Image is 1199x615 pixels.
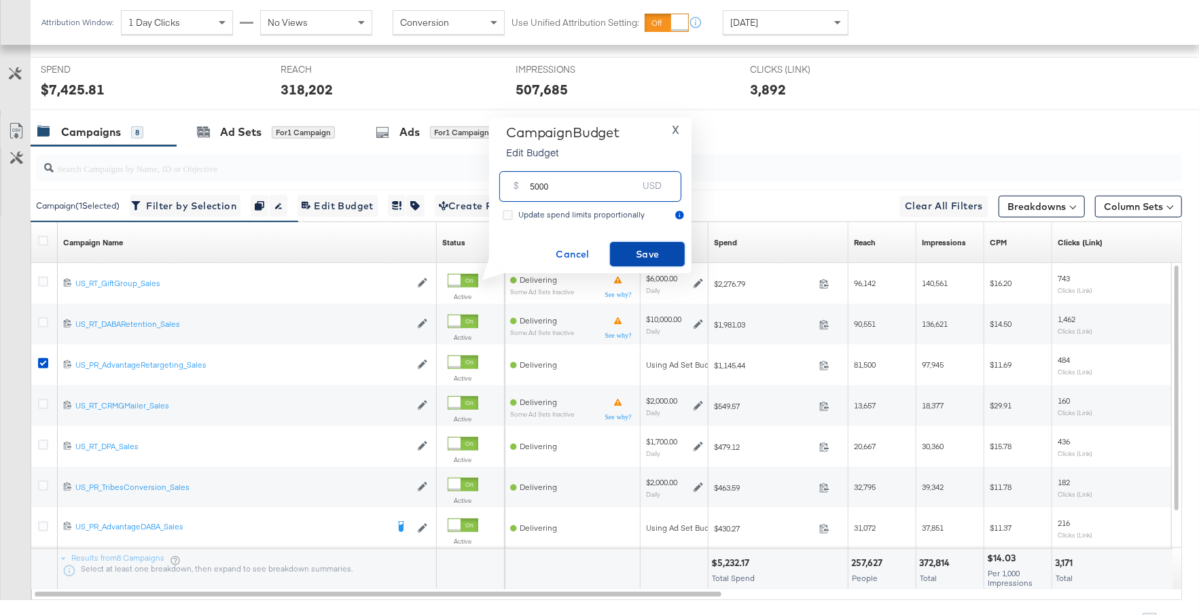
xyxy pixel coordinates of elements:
[448,374,478,383] label: Active
[506,145,620,159] p: Edit Budget
[1058,531,1092,539] sub: Clicks (Link)
[988,568,1033,588] span: Per 1,000 Impressions
[615,246,679,263] span: Save
[990,400,1012,410] span: $29.91
[851,557,887,569] div: 257,627
[990,441,1012,451] span: $15.78
[541,246,605,263] span: Cancel
[854,523,876,533] span: 31,072
[646,449,660,457] sub: Daily
[990,523,1012,533] span: $11.37
[714,237,737,248] div: Spend
[714,319,814,330] span: $1,981.03
[714,442,814,452] span: $479.12
[610,242,685,266] button: Save
[75,482,410,493] a: US_PR_TribesConversion_Sales
[714,401,814,411] span: $549.57
[75,521,387,535] a: US_PR_AdvantageDABA_Sales
[852,573,878,583] span: People
[899,196,988,217] button: Clear All Filters
[646,286,660,294] sub: Daily
[1058,237,1103,248] div: Clicks (Link)
[1058,368,1092,376] sub: Clicks (Link)
[63,237,123,248] div: Campaign Name
[1058,327,1092,335] sub: Clicks (Link)
[36,200,120,212] div: Campaign ( 1 Selected)
[646,314,681,325] div: $10,000.00
[302,198,374,215] span: Edit Budget
[1058,273,1070,283] span: 743
[448,292,478,301] label: Active
[448,415,478,423] label: Active
[75,319,410,330] div: US_RT_DABARetention_Sales
[220,124,262,140] div: Ad Sets
[510,410,574,418] sub: Some Ad Sets Inactive
[990,237,1007,248] a: The average cost you've paid to have 1,000 impressions of your ad.
[41,80,105,99] div: $7,425.81
[854,482,876,492] span: 32,795
[646,396,677,406] div: $2,000.00
[920,573,937,583] span: Total
[922,482,944,492] span: 39,342
[75,441,410,452] div: US_RT_DPA_Sales
[63,237,123,248] a: Your campaign name.
[1058,408,1092,417] sub: Clicks (Link)
[750,80,786,99] div: 3,892
[510,288,574,296] sub: Some Ad Sets Inactive
[666,124,685,135] button: X
[854,441,876,451] span: 20,667
[1058,490,1092,498] sub: Clicks (Link)
[442,237,465,248] a: Shows the current state of your Ad Campaign.
[520,275,557,285] span: Delivering
[520,397,557,407] span: Delivering
[520,359,557,370] span: Delivering
[646,327,660,335] sub: Daily
[439,198,507,215] span: Create Rule
[530,166,637,196] input: Enter your budget
[442,237,465,248] div: Status
[730,16,758,29] span: [DATE]
[711,557,753,569] div: $5,232.17
[990,482,1012,492] span: $11.78
[922,319,948,329] span: 136,621
[75,441,410,453] a: US_RT_DPA_Sales
[520,441,557,451] span: Delivering
[41,18,114,27] div: Attribution Window:
[516,80,568,99] div: 507,685
[510,329,574,336] sub: Some Ad Sets Inactive
[75,278,410,289] a: US_RT_GiftGroup_Sales
[448,537,478,546] label: Active
[1095,196,1182,217] button: Column Sets
[646,408,660,417] sub: Daily
[75,400,410,411] div: US_RT_CRMGMailer_Sales
[1058,314,1075,324] span: 1,462
[854,237,876,248] a: The number of people your ad was served to.
[990,319,1012,329] span: $14.50
[281,80,333,99] div: 318,202
[672,120,679,139] span: X
[905,198,983,215] span: Clear All Filters
[448,333,478,342] label: Active
[1058,396,1070,406] span: 160
[1058,355,1070,365] span: 484
[128,16,180,29] span: 1 Day Clicks
[1058,477,1070,487] span: 182
[990,359,1012,370] span: $11.69
[272,126,335,139] div: for 1 Campaign
[990,278,1012,288] span: $16.20
[646,273,677,284] div: $6,000.00
[75,521,387,532] div: US_PR_AdvantageDABA_Sales
[448,496,478,505] label: Active
[535,242,610,266] button: Cancel
[922,359,944,370] span: 97,945
[130,195,240,217] button: Filter by Selection
[714,279,814,289] span: $2,276.79
[922,237,966,248] div: Impressions
[1058,518,1070,528] span: 216
[922,441,944,451] span: 30,360
[637,177,667,201] div: USD
[400,16,449,29] span: Conversion
[854,319,876,329] span: 90,551
[1056,573,1073,583] span: Total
